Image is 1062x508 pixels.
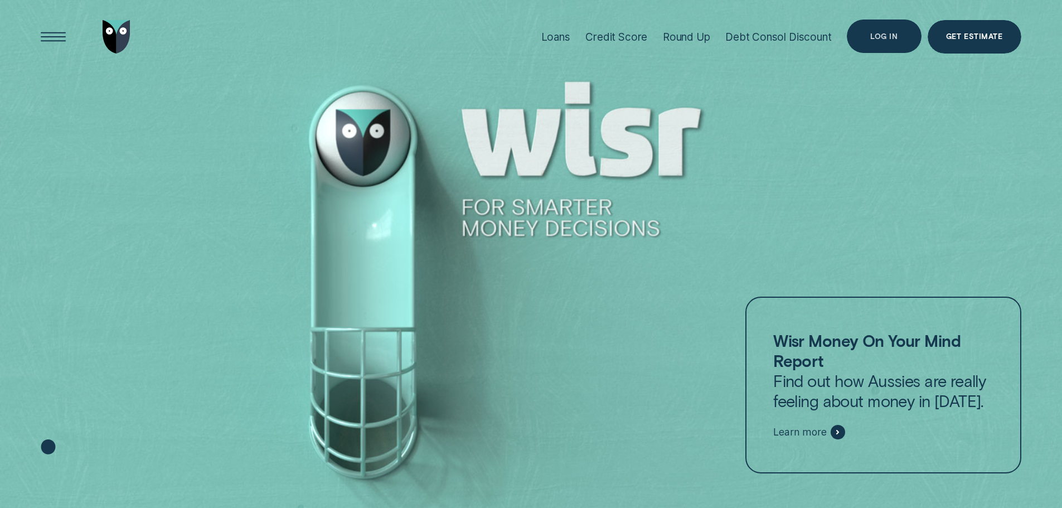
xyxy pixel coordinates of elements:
div: Loans [541,31,570,43]
div: Credit Score [585,31,647,43]
a: Wisr Money On Your Mind ReportFind out how Aussies are really feeling about money in [DATE].Learn... [745,297,1021,474]
button: Log in [847,20,921,53]
a: Get Estimate [928,20,1021,54]
span: Learn more [773,426,826,438]
strong: Wisr Money On Your Mind Report [773,331,961,370]
div: Debt Consol Discount [725,31,831,43]
button: Open Menu [37,20,70,54]
img: Wisr [103,20,130,54]
div: Log in [870,33,898,40]
p: Find out how Aussies are really feeling about money in [DATE]. [773,331,993,411]
div: Round Up [663,31,710,43]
